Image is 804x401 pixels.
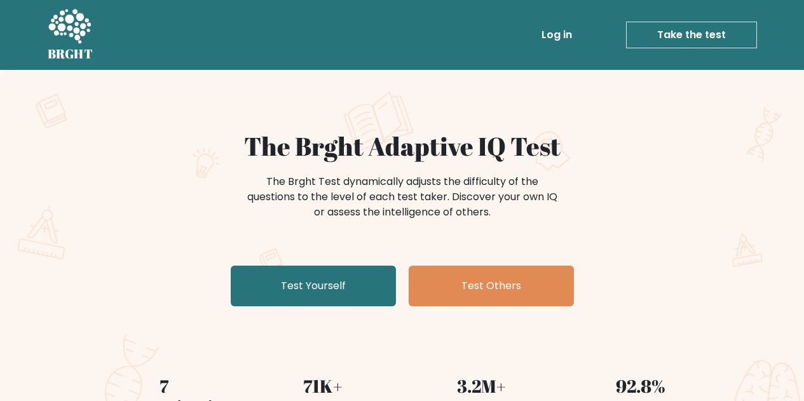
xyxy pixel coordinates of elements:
a: BRGHT [48,5,93,65]
a: Test Others [409,266,574,306]
div: 92.8% [569,372,712,399]
div: 3.2M+ [410,372,554,399]
div: 71K+ [251,372,395,399]
h5: BRGHT [48,46,93,62]
a: Test Yourself [231,266,396,306]
a: Take the test [626,22,757,48]
a: Log in [536,22,577,48]
div: 7 [92,372,236,399]
div: The Brght Test dynamically adjusts the difficulty of the questions to the level of each test take... [243,174,561,220]
h1: The Brght Adaptive IQ Test [92,131,712,161]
